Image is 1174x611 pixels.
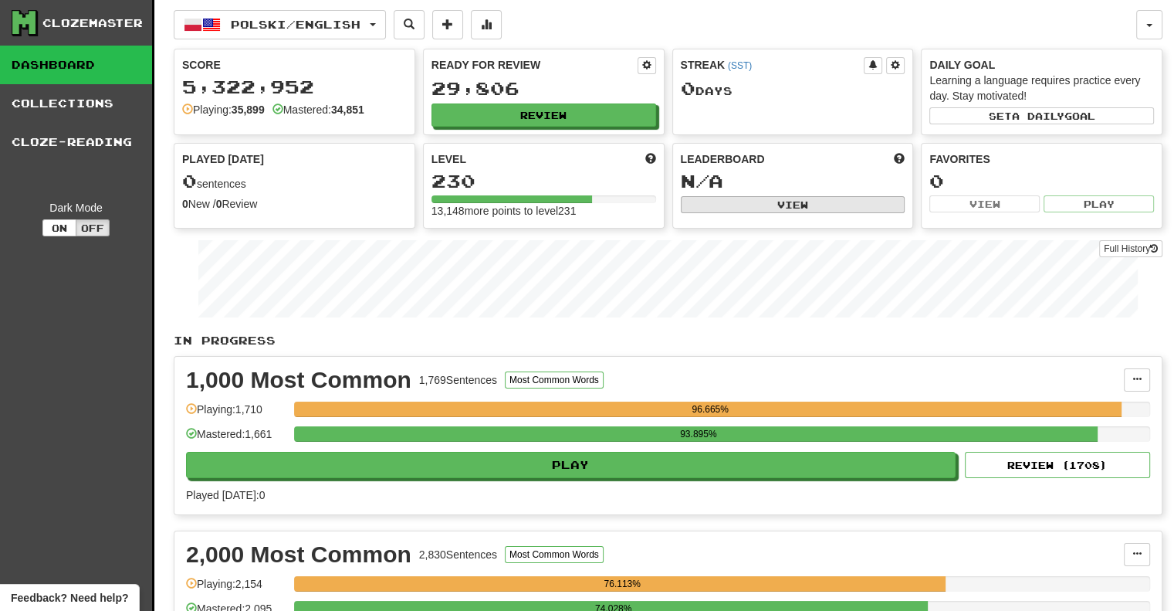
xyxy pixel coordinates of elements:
[182,151,264,167] span: Played [DATE]
[182,77,407,97] div: 5,322,952
[299,426,1098,442] div: 93.895%
[431,151,466,167] span: Level
[174,333,1162,348] p: In Progress
[299,402,1122,417] div: 96.665%
[431,171,656,191] div: 230
[12,200,140,216] div: Dark Mode
[1012,110,1064,121] span: a daily
[929,171,1154,191] div: 0
[182,198,188,210] strong: 0
[394,10,425,39] button: Search sentences
[929,195,1040,212] button: View
[11,590,128,606] span: Open feedback widget
[431,57,638,73] div: Ready for Review
[965,452,1150,478] button: Review (1708)
[681,57,864,73] div: Streak
[929,73,1154,104] div: Learning a language requires practice every day. Stay motivated!
[419,547,497,562] div: 2,830 Sentences
[186,489,265,501] span: Played [DATE]: 0
[42,219,76,236] button: On
[186,426,286,452] div: Mastered: 1,661
[1044,195,1154,212] button: Play
[681,79,905,99] div: Day s
[182,102,265,117] div: Playing:
[182,170,197,192] span: 0
[331,104,364,116] strong: 34,851
[216,198,222,210] strong: 0
[182,57,407,73] div: Score
[929,57,1154,73] div: Daily Goal
[186,576,286,602] div: Playing: 2,154
[186,452,956,478] button: Play
[645,151,656,167] span: Score more points to level up
[505,372,604,389] button: Most Common Words
[182,171,407,192] div: sentences
[505,546,604,563] button: Most Common Words
[76,219,110,236] button: Off
[681,170,723,192] span: N/A
[186,543,411,566] div: 2,000 Most Common
[681,196,905,213] button: View
[272,102,364,117] div: Mastered:
[299,576,946,592] div: 76.113%
[186,402,286,427] div: Playing: 1,710
[431,104,656,127] button: Review
[471,10,502,39] button: More stats
[231,18,360,31] span: Polski / English
[681,77,695,99] span: 0
[419,372,497,388] div: 1,769 Sentences
[681,151,765,167] span: Leaderboard
[42,15,143,31] div: Clozemaster
[929,151,1154,167] div: Favorites
[186,368,411,392] div: 1,000 Most Common
[182,196,407,212] div: New / Review
[431,203,656,219] div: 13,148 more points to level 231
[894,151,905,167] span: This week in points, UTC
[929,107,1154,124] button: Seta dailygoal
[432,10,463,39] button: Add sentence to collection
[174,10,386,39] button: Polski/English
[232,104,265,116] strong: 35,899
[728,60,752,71] a: (SST)
[431,79,656,98] div: 29,806
[1099,240,1162,257] a: Full History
